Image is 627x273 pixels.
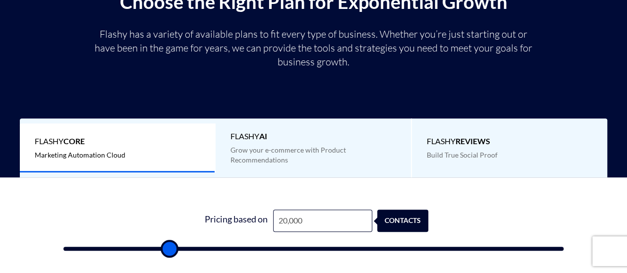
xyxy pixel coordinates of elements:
[230,146,346,164] span: Grow your e-commerce with Product Recommendations
[386,210,437,232] div: contacts
[230,131,396,142] span: Flashy
[63,136,85,146] b: Core
[35,151,125,159] span: Marketing Automation Cloud
[199,210,273,232] div: Pricing based on
[35,136,200,147] span: Flashy
[91,27,537,69] p: Flashy has a variety of available plans to fit every type of business. Whether you’re just starti...
[456,136,490,146] b: REVIEWS
[259,131,267,141] b: AI
[427,136,593,147] span: Flashy
[427,151,498,159] span: Build True Social Proof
